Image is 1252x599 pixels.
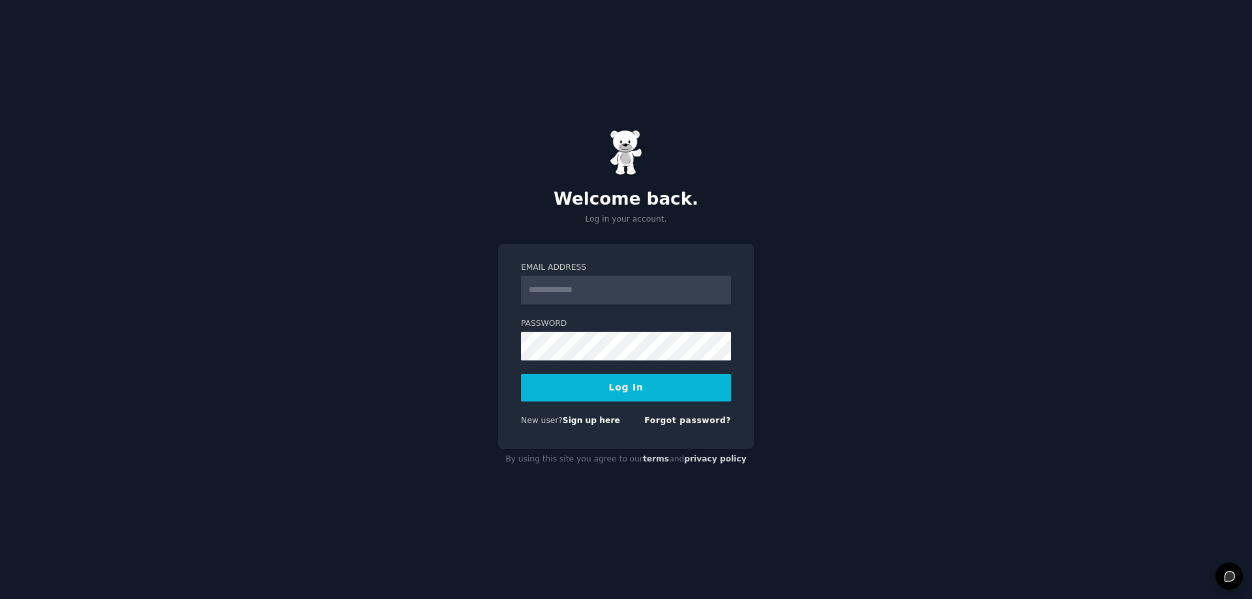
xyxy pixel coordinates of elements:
a: Forgot password? [644,416,731,425]
img: Gummy Bear [610,130,642,175]
a: terms [643,454,669,463]
div: By using this site you agree to our and [498,449,754,470]
h2: Welcome back. [498,189,754,210]
p: Log in your account. [498,214,754,226]
a: Sign up here [563,416,620,425]
span: New user? [521,416,563,425]
label: Password [521,318,731,330]
a: privacy policy [684,454,747,463]
label: Email Address [521,262,731,274]
button: Log In [521,374,731,402]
